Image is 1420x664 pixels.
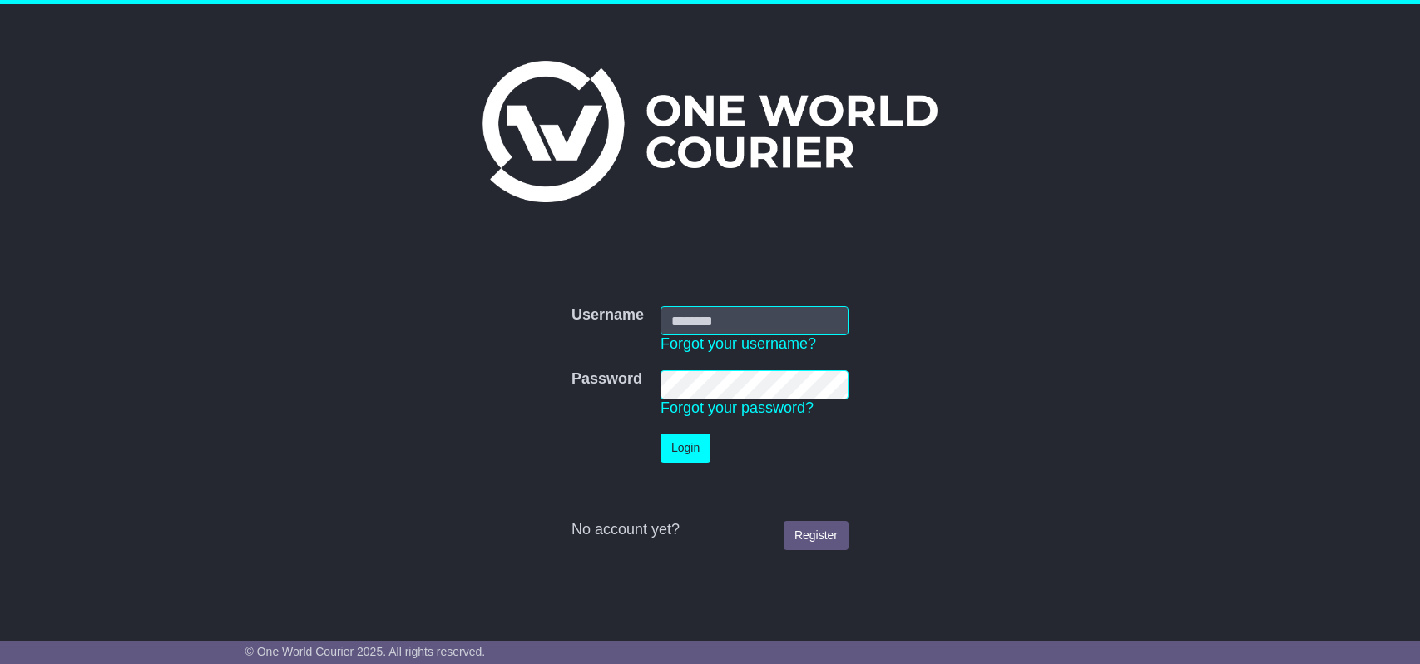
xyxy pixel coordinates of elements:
[661,434,710,463] button: Login
[571,306,644,325] label: Username
[661,335,816,352] a: Forgot your username?
[482,61,937,202] img: One World
[245,645,486,658] span: © One World Courier 2025. All rights reserved.
[661,399,814,416] a: Forgot your password?
[571,370,642,389] label: Password
[571,521,849,539] div: No account yet?
[784,521,849,550] a: Register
